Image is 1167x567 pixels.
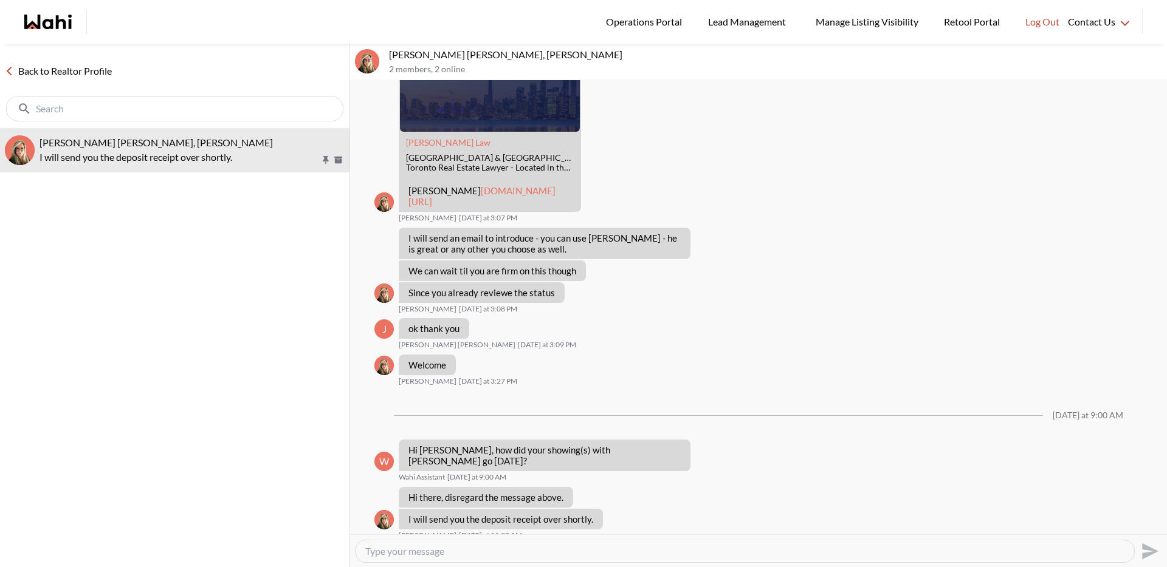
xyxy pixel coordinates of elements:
[399,376,456,386] span: [PERSON_NAME]
[944,14,1003,30] span: Retool Portal
[374,283,394,303] img: B
[408,287,555,298] p: Since you already reviewe the status
[708,14,790,30] span: Lead Management
[374,192,394,212] div: Barbara Funt
[459,304,517,314] time: 2025-08-20T19:08:06.590Z
[399,472,445,482] span: Wahi Assistant
[320,155,331,165] button: Pin
[1135,537,1162,565] button: Send
[374,319,394,339] div: J
[24,15,72,29] a: Wahi homepage
[5,135,35,165] div: Jeremy Tod, Barbara
[374,356,394,375] img: B
[447,472,506,482] time: 2025-08-21T13:00:29.105Z
[374,452,394,471] div: W
[408,444,681,466] p: Hi [PERSON_NAME], how did your showing(s) with [PERSON_NAME] go [DATE]?
[408,265,576,276] p: We can wait til you are firm on this though
[389,64,1162,75] p: 2 members , 2 online
[406,153,574,163] div: [GEOGRAPHIC_DATA] & [GEOGRAPHIC_DATA] Area (GTA) Real Estate Lawyer
[399,213,456,223] span: [PERSON_NAME]
[408,359,446,370] p: Welcome
[408,185,556,207] a: [DOMAIN_NAME][URL]
[408,185,571,207] p: [PERSON_NAME]
[812,14,922,30] span: Manage Listing Visibility
[40,137,273,148] span: [PERSON_NAME] [PERSON_NAME], [PERSON_NAME]
[40,150,320,165] p: I will send you the deposit receipt over shortly.
[408,492,563,503] p: Hi there, disregard the message above.
[406,163,574,173] div: Toronto Real Estate Lawyer - Located in the [GEOGRAPHIC_DATA], [GEOGRAPHIC_DATA], [PERSON_NAME] L...
[36,103,316,115] input: Search
[355,49,379,73] div: Jeremy Tod, Barbara
[459,213,517,223] time: 2025-08-20T19:07:04.643Z
[365,545,1124,557] textarea: Type your message
[406,137,491,148] a: Attachment
[332,155,345,165] button: Archive
[374,192,394,212] img: B
[459,531,522,540] time: 2025-08-21T15:38:47.123Z
[399,340,515,350] span: [PERSON_NAME] [PERSON_NAME]
[408,233,681,254] p: I will send an email to introduce - you can use [PERSON_NAME] - he is great or any other you choo...
[1053,410,1123,421] div: [DATE] at 9:00 AM
[399,304,456,314] span: [PERSON_NAME]
[408,323,460,334] p: ok thank you
[606,14,686,30] span: Operations Portal
[459,376,517,386] time: 2025-08-20T19:27:30.835Z
[518,340,576,350] time: 2025-08-20T19:09:25.885Z
[400,38,580,132] img: Toronto & Greater Toronto Area (GTA) Real Estate Lawyer
[355,49,379,73] img: J
[374,510,394,529] div: Barbara Funt
[5,135,35,165] img: J
[389,49,1162,61] p: [PERSON_NAME] [PERSON_NAME], [PERSON_NAME]
[1025,14,1059,30] span: Log Out
[374,510,394,529] img: B
[399,531,456,540] span: [PERSON_NAME]
[374,356,394,375] div: Barbara Funt
[408,514,593,525] p: I will send you the deposit receipt over shortly.
[374,283,394,303] div: Barbara Funt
